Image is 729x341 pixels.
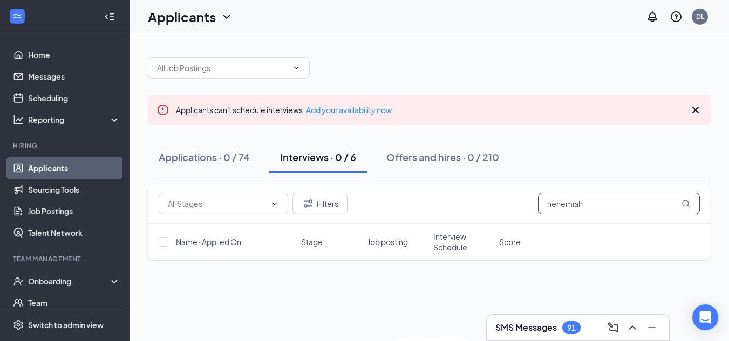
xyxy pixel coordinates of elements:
button: ChevronUp [624,319,641,336]
div: Applications · 0 / 74 [159,150,250,164]
div: Open Intercom Messenger [692,304,718,330]
svg: WorkstreamLogo [12,11,23,22]
div: Team Management [13,254,118,263]
svg: ChevronUp [626,321,639,334]
h3: SMS Messages [495,322,557,333]
a: Job Postings [28,200,120,222]
svg: Settings [13,319,24,330]
span: Applicants can't schedule interviews. [176,105,392,115]
a: Messages [28,66,120,87]
input: All Stages [168,198,266,210]
h1: Applicants [148,8,216,26]
a: Scheduling [28,87,120,109]
button: ComposeMessage [604,319,622,336]
a: Sourcing Tools [28,179,120,200]
a: Team [28,292,120,314]
button: Minimize [643,319,660,336]
div: Interviews · 0 / 6 [280,150,356,164]
a: Applicants [28,157,120,179]
svg: Error [156,103,169,116]
svg: ComposeMessage [607,321,619,334]
input: Search in interviews [538,193,700,214]
span: Interview Schedule [433,231,493,253]
a: Add your availability now [306,105,392,115]
svg: Minimize [645,321,658,334]
svg: UserCheck [13,276,24,287]
svg: Notifications [646,10,659,23]
div: 91 [567,323,576,332]
div: DL [696,12,704,21]
svg: Filter [302,197,315,210]
svg: MagnifyingGlass [682,199,690,208]
div: Switch to admin view [28,319,104,330]
input: All Job Postings [157,62,288,74]
svg: Analysis [13,114,24,125]
div: Onboarding [28,276,111,287]
svg: QuestionInfo [670,10,683,23]
span: Name · Applied On [176,236,241,247]
button: Filter Filters [292,193,348,214]
svg: ChevronDown [270,199,279,208]
svg: Collapse [104,11,115,22]
svg: ChevronDown [292,64,301,72]
a: Talent Network [28,222,120,243]
div: Offers and hires · 0 / 210 [386,150,499,164]
a: Home [28,44,120,66]
span: Job posting [367,236,408,247]
span: Score [499,236,521,247]
svg: ChevronDown [220,10,233,23]
div: Hiring [13,141,118,150]
span: Stage [301,236,323,247]
div: Reporting [28,114,121,125]
svg: Cross [689,103,702,116]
